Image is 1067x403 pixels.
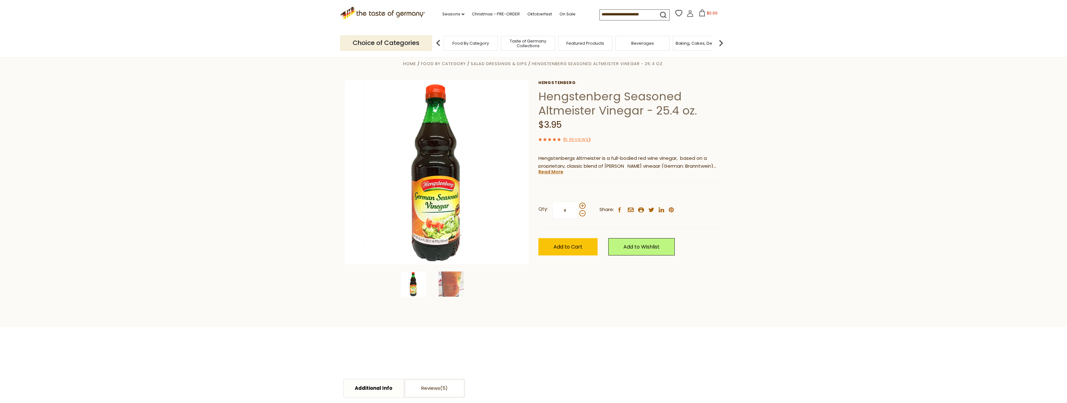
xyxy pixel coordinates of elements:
[432,37,445,49] img: previous arrow
[401,271,426,297] img: Hengstenberg Seasoned Altmeister Vinegar
[538,205,548,213] strong: Qty:
[472,11,520,18] a: Christmas - PRE-ORDER
[608,238,675,255] a: Add to Wishlist
[565,137,589,143] a: 5 Reviews
[403,61,416,67] a: Home
[599,206,614,214] span: Share:
[552,202,578,219] input: Qty:
[345,80,529,264] img: Hengstenberg Seasoned Altmeister Vinegar
[563,137,591,143] span: ( )
[471,61,527,67] a: Salad Dressings & Dips
[439,271,464,297] img: Hengstenberg Seasoned Altmeister Vinegar
[527,11,552,18] a: Oktoberfest
[421,61,466,67] a: Food By Category
[566,41,604,46] a: Featured Products
[695,9,722,19] button: $0.00
[344,379,404,397] a: Additional Info
[532,61,664,67] a: Hengstenberg Seasoned Altmeister Vinegar - 25.4 oz.
[538,154,723,170] p: Hengstenbergs Altmeister is a full-bodied red wine vinegar, based on a proprietary, classic blend...
[538,80,723,85] a: Hengstenberg
[340,35,432,51] p: Choice of Categories
[538,119,562,131] span: $3.95
[538,89,723,118] h1: Hengstenberg Seasoned Altmeister Vinegar - 25.4 oz.
[707,10,718,16] span: $0.00
[715,37,727,49] img: next arrow
[405,379,464,397] a: Reviews
[631,41,654,46] a: Beverages
[442,11,464,18] a: Seasons
[553,243,582,250] span: Add to Cart
[503,39,553,48] a: Taste of Germany Collections
[559,11,576,18] a: On Sale
[676,41,724,46] a: Baking, Cakes, Desserts
[538,169,563,175] a: Read More
[538,238,598,255] button: Add to Cart
[452,41,489,46] a: Food By Category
